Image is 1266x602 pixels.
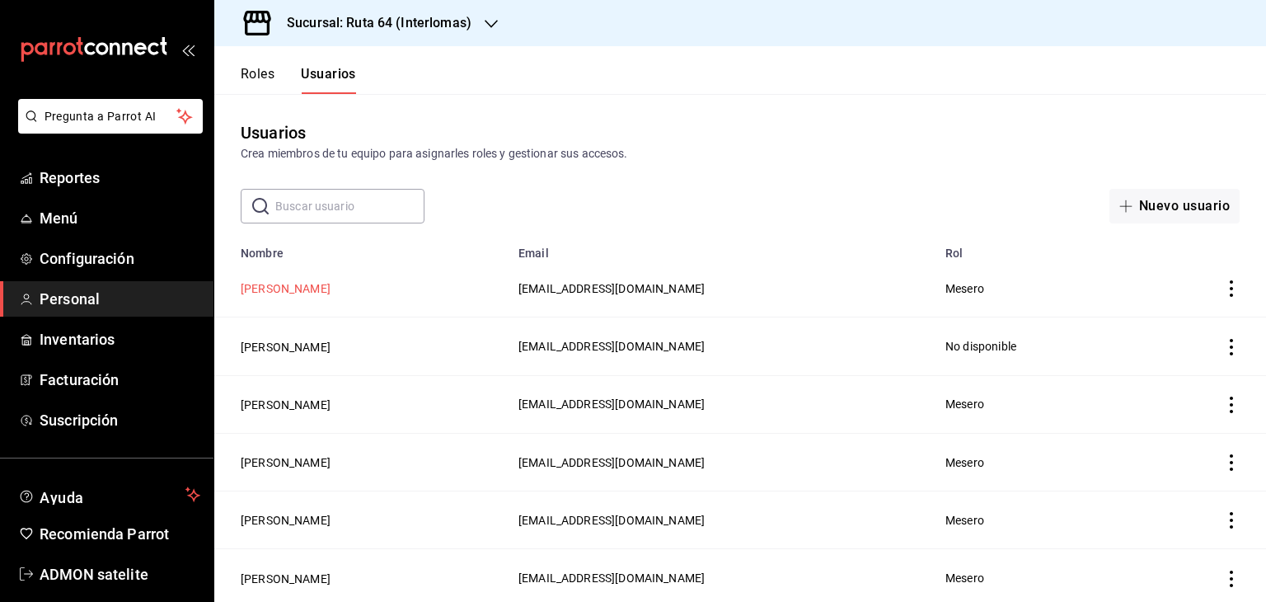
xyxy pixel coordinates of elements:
span: Pregunta a Parrot AI [45,108,177,125]
button: Nuevo usuario [1109,189,1240,223]
span: [EMAIL_ADDRESS][DOMAIN_NAME] [518,456,705,469]
th: Nombre [214,237,509,260]
button: [PERSON_NAME] [241,512,331,529]
div: navigation tabs [241,66,356,94]
div: Usuarios [241,120,306,145]
button: [PERSON_NAME] [241,339,331,355]
span: Personal [40,288,200,310]
th: Email [509,237,935,260]
h3: Sucursal: Ruta 64 (Interlomas) [274,13,471,33]
span: Inventarios [40,328,200,350]
td: No disponible [935,317,1142,375]
span: Suscripción [40,409,200,431]
button: [PERSON_NAME] [241,454,331,471]
button: actions [1223,397,1240,413]
span: Facturación [40,369,200,391]
span: Mesero [945,456,984,469]
span: Recomienda Parrot [40,523,200,545]
span: Ayuda [40,485,179,505]
span: Mesero [945,514,984,527]
span: [EMAIL_ADDRESS][DOMAIN_NAME] [518,571,705,585]
a: Pregunta a Parrot AI [12,120,203,137]
span: ADMON satelite [40,563,200,586]
button: [PERSON_NAME] [241,397,331,413]
button: Usuarios [301,66,356,94]
span: Menú [40,207,200,229]
button: [PERSON_NAME] [241,280,331,297]
button: actions [1223,454,1240,471]
span: [EMAIL_ADDRESS][DOMAIN_NAME] [518,282,705,295]
span: [EMAIL_ADDRESS][DOMAIN_NAME] [518,514,705,527]
span: Configuración [40,247,200,270]
div: Crea miembros de tu equipo para asignarles roles y gestionar sus accesos. [241,145,1240,162]
input: Buscar usuario [275,190,424,223]
th: Rol [935,237,1142,260]
button: open_drawer_menu [181,43,195,56]
span: [EMAIL_ADDRESS][DOMAIN_NAME] [518,340,705,353]
span: Mesero [945,571,984,585]
button: Roles [241,66,274,94]
span: Reportes [40,167,200,189]
button: actions [1223,571,1240,587]
span: Mesero [945,282,984,295]
button: Pregunta a Parrot AI [18,99,203,134]
button: actions [1223,339,1240,355]
button: actions [1223,280,1240,297]
button: [PERSON_NAME] [241,571,331,587]
button: actions [1223,512,1240,529]
span: Mesero [945,397,984,411]
span: [EMAIL_ADDRESS][DOMAIN_NAME] [518,397,705,411]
